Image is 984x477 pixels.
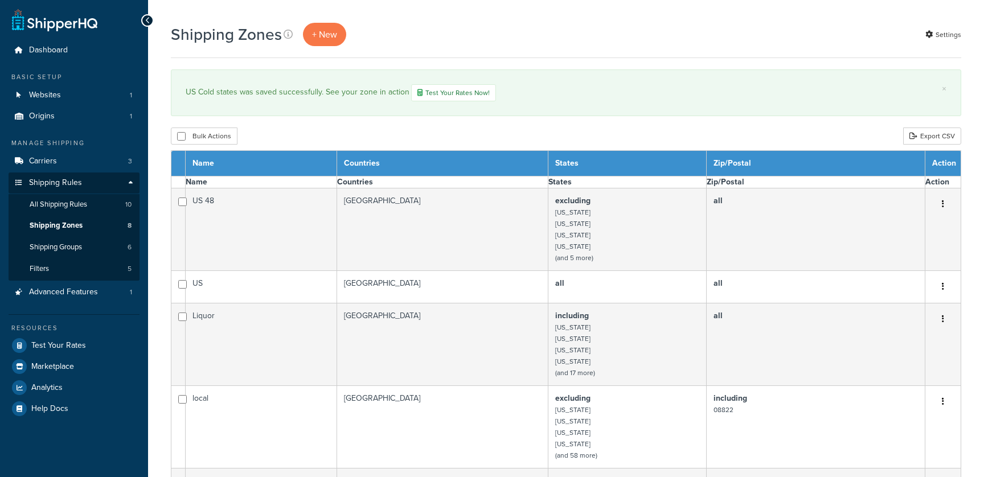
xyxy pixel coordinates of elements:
[555,219,591,229] small: [US_STATE]
[9,215,140,236] a: Shipping Zones 8
[9,398,140,419] a: Help Docs
[9,172,140,281] li: Shipping Rules
[925,151,961,176] th: Action
[337,386,548,468] td: [GEOGRAPHIC_DATA]
[555,253,593,263] small: (and 5 more)
[707,151,925,176] th: Zip/Postal
[337,271,548,303] td: [GEOGRAPHIC_DATA]
[31,362,74,372] span: Marketplace
[555,368,595,378] small: (and 17 more)
[9,106,140,127] li: Origins
[31,383,63,393] span: Analytics
[9,335,140,356] a: Test Your Rates
[9,151,140,172] li: Carriers
[186,151,337,176] th: Name
[130,112,132,121] span: 1
[9,40,140,61] a: Dashboard
[9,106,140,127] a: Origins 1
[171,128,237,145] button: Bulk Actions
[555,450,597,460] small: (and 58 more)
[9,258,140,279] a: Filters 5
[9,356,140,377] a: Marketplace
[31,404,68,414] span: Help Docs
[925,27,961,43] a: Settings
[555,439,591,449] small: [US_STATE]
[9,237,140,258] li: Shipping Groups
[411,84,496,101] a: Test Your Rates Now!
[30,264,49,274] span: Filters
[714,277,723,289] b: all
[707,176,925,188] th: Zip/Postal
[186,188,337,271] td: US 48
[9,258,140,279] li: Filters
[555,345,591,355] small: [US_STATE]
[9,323,140,333] div: Resources
[555,322,591,332] small: [US_STATE]
[303,23,346,46] a: + New
[9,138,140,148] div: Manage Shipping
[128,221,132,231] span: 8
[130,91,132,100] span: 1
[714,310,723,322] b: all
[714,392,747,404] b: including
[555,277,564,289] b: all
[555,416,591,426] small: [US_STATE]
[555,207,591,217] small: [US_STATE]
[9,237,140,258] a: Shipping Groups 6
[9,194,140,215] a: All Shipping Rules 10
[548,151,706,176] th: States
[942,84,946,93] a: ×
[555,427,591,438] small: [US_STATE]
[29,287,98,297] span: Advanced Features
[555,310,589,322] b: including
[12,9,97,31] a: ShipperHQ Home
[714,195,723,207] b: all
[9,85,140,106] a: Websites 1
[555,334,591,344] small: [US_STATE]
[714,405,733,415] small: 08822
[186,386,337,468] td: local
[29,91,61,100] span: Websites
[312,28,337,41] span: + New
[337,188,548,271] td: [GEOGRAPHIC_DATA]
[337,151,548,176] th: Countries
[9,215,140,236] li: Shipping Zones
[29,178,82,188] span: Shipping Rules
[186,271,337,303] td: US
[337,176,548,188] th: Countries
[128,264,132,274] span: 5
[128,157,132,166] span: 3
[125,200,132,209] span: 10
[555,405,591,415] small: [US_STATE]
[30,242,82,252] span: Shipping Groups
[29,46,68,55] span: Dashboard
[30,200,87,209] span: All Shipping Rules
[30,221,83,231] span: Shipping Zones
[171,23,282,46] h1: Shipping Zones
[186,303,337,386] td: Liquor
[9,194,140,215] li: All Shipping Rules
[186,84,946,101] div: US Cold states was saved successfully. See your zone in action
[128,242,132,252] span: 6
[903,128,961,145] a: Export CSV
[9,282,140,303] li: Advanced Features
[548,176,706,188] th: States
[555,195,591,207] b: excluding
[31,341,86,351] span: Test Your Rates
[9,85,140,106] li: Websites
[9,172,140,194] a: Shipping Rules
[9,72,140,82] div: Basic Setup
[925,176,961,188] th: Action
[555,230,591,240] small: [US_STATE]
[9,377,140,398] a: Analytics
[337,303,548,386] td: [GEOGRAPHIC_DATA]
[9,151,140,172] a: Carriers 3
[186,176,337,188] th: Name
[555,392,591,404] b: excluding
[555,241,591,252] small: [US_STATE]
